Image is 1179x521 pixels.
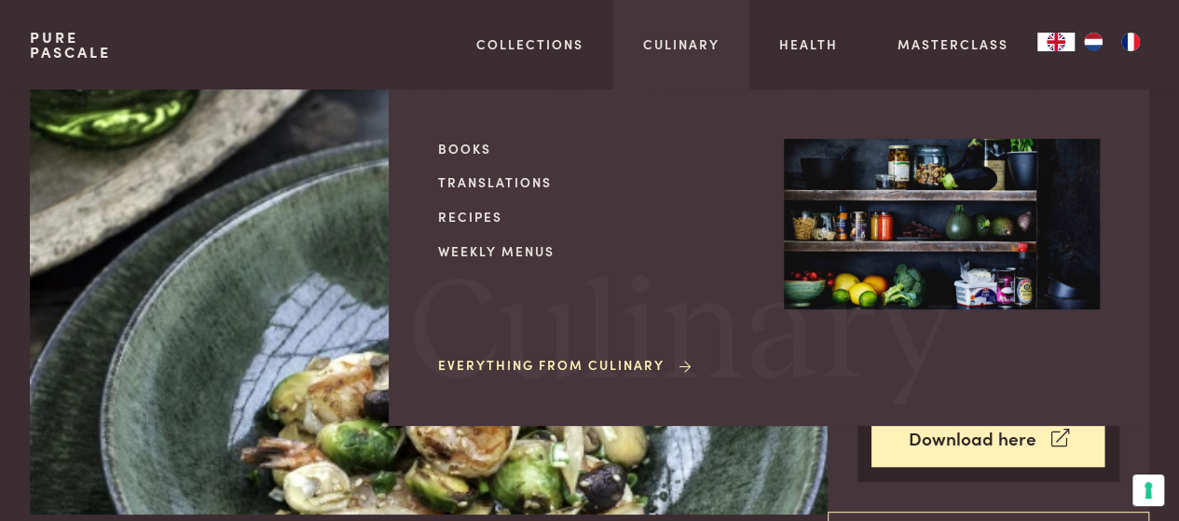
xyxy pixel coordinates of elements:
aside: Language selected: English [1037,33,1149,51]
img: Culinary [784,139,1100,310]
a: Translations [438,172,754,192]
a: NL [1075,33,1112,51]
a: Download here [871,409,1104,468]
a: Masterclass [897,34,1008,54]
a: FR [1112,33,1149,51]
img: Oriental wok dish with sprouts and scampi [30,15,862,514]
div: Language [1037,33,1075,51]
a: Health [779,34,838,54]
span: Culinary [408,264,953,406]
a: Everything from Culinary [438,355,694,375]
a: Weekly menus [438,241,754,261]
a: Culinary [643,34,720,54]
a: Recipes [438,207,754,226]
ul: Language list [1075,33,1149,51]
a: Books [438,139,754,158]
a: EN [1037,33,1075,51]
button: Your consent preferences for tracking technologies [1132,474,1164,506]
a: Collections [476,34,583,54]
a: PurePascale [30,30,111,60]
